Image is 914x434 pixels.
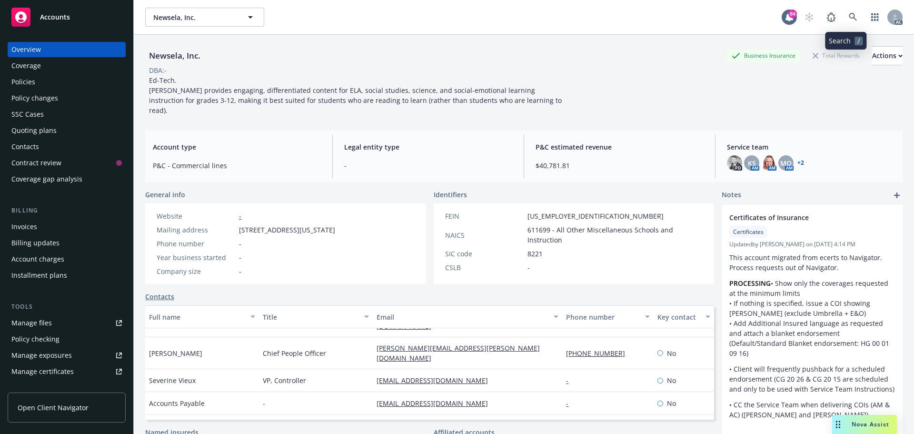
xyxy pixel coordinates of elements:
div: Manage files [11,315,52,331]
a: Manage exposures [8,348,126,363]
div: Business Insurance [727,50,800,61]
span: 8221 [527,249,543,259]
span: Accounts [40,13,70,21]
span: - [527,262,530,273]
p: • Client will frequently pushback for a scheduled endorsement (CG 20 26 & CG 20 15 are scheduled ... [729,364,895,394]
div: SIC code [445,249,524,259]
span: [PERSON_NAME] [149,348,202,358]
a: SSC Cases [8,107,126,122]
span: Open Client Navigator [18,403,89,413]
div: DBA: - [149,65,167,75]
div: Quoting plans [11,123,57,138]
a: Policy changes [8,91,126,106]
img: photo [761,155,776,171]
button: Key contact [654,305,714,328]
a: Manage claims [8,380,126,395]
a: Coverage gap analysis [8,172,126,187]
span: - [263,398,265,408]
span: Ed-Tech. [PERSON_NAME] provides engaging, differentiated content for ELA, social studies, science... [149,76,564,115]
a: Overview [8,42,126,57]
a: Account charges [8,252,126,267]
span: Nova Assist [852,420,889,428]
a: [EMAIL_ADDRESS][DOMAIN_NAME] [377,376,496,385]
span: General info [145,190,185,200]
div: Mailing address [157,225,235,235]
span: P&C - Commercial lines [153,161,321,171]
div: Year business started [157,252,235,262]
span: - [239,239,241,249]
a: Invoices [8,219,126,234]
span: Certificates [733,228,764,236]
span: 611699 - All Other Miscellaneous Schools and Instruction [527,225,703,245]
a: Coverage [8,58,126,73]
div: Account charges [11,252,64,267]
div: Phone number [566,312,639,322]
div: Company size [157,266,235,276]
div: Contacts [11,139,39,154]
a: Contacts [145,292,174,302]
div: Coverage [11,58,41,73]
button: Actions [872,46,903,65]
strong: PROCESSING [729,279,771,288]
a: Start snowing [800,8,819,27]
a: Policy checking [8,332,126,347]
span: No [667,398,676,408]
a: [PHONE_NUMBER] [566,349,633,358]
a: Contacts [8,139,126,154]
span: - [239,266,241,276]
a: Switch app [865,8,884,27]
div: CSLB [445,262,524,273]
div: NAICS [445,230,524,240]
p: • CC the Service Team when delivering COIs (AM & AC) ([PERSON_NAME] and [PERSON_NAME]) [729,400,895,420]
div: Overview [11,42,41,57]
span: VP, Controller [263,375,306,385]
div: Tools [8,302,126,312]
div: Actions [872,47,903,65]
a: Contract review [8,155,126,171]
div: Full name [149,312,245,322]
a: Policies [8,74,126,90]
span: MQ [780,158,792,168]
span: Account type [153,142,321,152]
div: Drag to move [832,415,844,434]
span: No [667,348,676,358]
div: Policy changes [11,91,58,106]
span: $40,781.81 [536,161,704,171]
p: • Show only the coverages requested at the minimum limits • If nothing is specified, issue a COI ... [729,278,895,358]
div: Manage exposures [11,348,72,363]
span: Notes [722,190,741,201]
a: add [891,190,903,201]
span: Chief People Officer [263,348,326,358]
span: Newsela, Inc. [153,12,236,22]
a: Billing updates [8,235,126,251]
button: Title [259,305,373,328]
div: Policy checking [11,332,60,347]
span: No [667,375,676,385]
span: [STREET_ADDRESS][US_STATE] [239,225,335,235]
button: Newsela, Inc. [145,8,264,27]
div: Website [157,211,235,221]
div: Billing updates [11,235,60,251]
div: Email [377,312,548,322]
a: - [566,399,576,408]
a: Report a Bug [822,8,841,27]
div: Coverage gap analysis [11,172,82,187]
a: Search [844,8,863,27]
a: Manage certificates [8,364,126,379]
span: Accounts Payable [149,398,205,408]
span: - [344,161,512,171]
button: Full name [145,305,259,328]
span: Identifiers [434,190,467,200]
div: Manage certificates [11,364,74,379]
span: Severine Vieux [149,375,196,385]
div: Title [263,312,358,322]
span: P&C estimated revenue [536,142,704,152]
a: - [566,376,576,385]
div: 84 [788,10,797,18]
div: Contract review [11,155,61,171]
span: [US_EMPLOYER_IDENTIFICATION_NUMBER] [527,211,664,221]
p: This account migrated from ecerts to Navigator. Process requests out of Navigator. [729,252,895,273]
div: Phone number [157,239,235,249]
div: Installment plans [11,268,67,283]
